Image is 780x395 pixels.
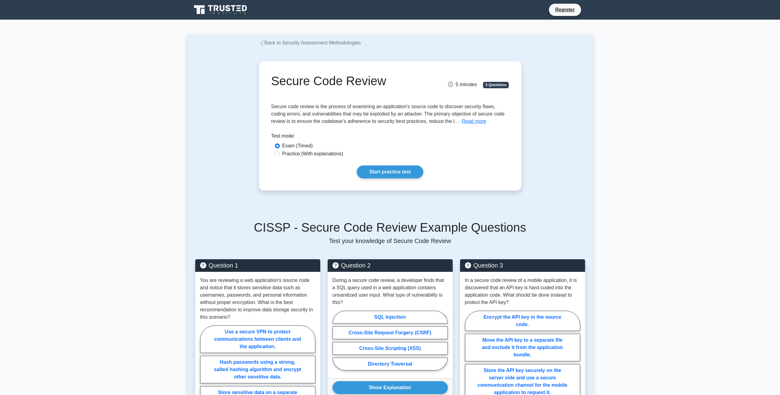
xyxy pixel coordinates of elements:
span: 5 Questions [483,82,509,88]
label: Cross-Site Request Forgery (CSRF) [333,326,448,339]
label: Directory Traversal [333,358,448,370]
div: Test mode: [271,132,509,142]
a: Start practice test [357,165,423,178]
a: Back to Security Assessment Methodologies [259,40,361,45]
span: 5 minutes [448,82,477,87]
button: Show Explanation [333,381,448,394]
p: During a secure code review, a developer finds that a SQL query used in a web application contain... [333,277,448,306]
label: Exam (Timed) [282,142,313,150]
label: Move the API key to a separate file and exclude it from the application bundle. [465,334,580,361]
h5: Question 3 [465,262,580,269]
label: Encrypt the API key in the source code. [465,311,580,331]
p: Test your knowledge of Secure Code Review [195,237,585,245]
span: Secure code review is the process of examining an application's source code to discover security ... [271,104,505,124]
a: Register [551,6,578,13]
label: Use a secure VPN to protect communications between clients and the application. [200,325,315,353]
button: Read more [462,118,486,125]
label: Hash passwords using a strong, salted hashing algorithm and encrypt other sensitive data. [200,356,315,383]
h5: CISSP - Secure Code Review Example Questions [195,220,585,235]
h5: Question 1 [200,262,315,269]
h1: Secure Code Review [271,74,427,88]
label: Practice (With explanations) [282,150,343,158]
h5: Question 2 [333,262,448,269]
label: Cross-Site Scripting (XSS) [333,342,448,355]
p: You are reviewing a web application's source code and notice that it stores sensitive data such a... [200,277,315,321]
p: In a secure code review of a mobile application, it is discovered that an API key is hard-coded i... [465,277,580,306]
label: SQL Injection [333,311,448,324]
